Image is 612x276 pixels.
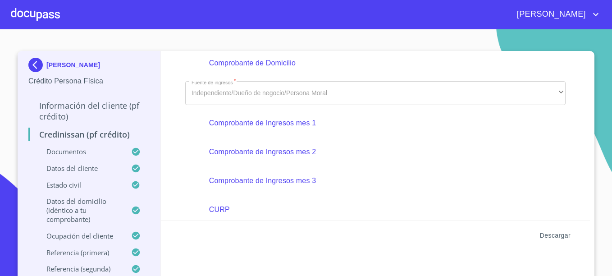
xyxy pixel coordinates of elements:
p: Datos del domicilio (idéntico a tu comprobante) [28,197,131,224]
div: Independiente/Dueño de negocio/Persona Moral [185,81,566,106]
p: [PERSON_NAME] [46,61,100,69]
button: account of current user [510,7,601,22]
p: Documentos [28,147,131,156]
p: Comprobante de Ingresos mes 2 [209,147,542,157]
span: [PERSON_NAME] [510,7,590,22]
div: [PERSON_NAME] [28,58,150,76]
p: Comprobante de Ingresos mes 3 [209,175,542,186]
p: Referencia (segunda) [28,264,131,273]
p: Referencia (primera) [28,248,131,257]
p: Estado civil [28,180,131,189]
p: Datos del cliente [28,164,131,173]
p: Ocupación del Cliente [28,231,131,240]
p: Crédito Persona Física [28,76,150,87]
p: CURP [209,204,542,215]
p: Comprobante de Domicilio [209,58,542,69]
span: Descargar [540,230,571,241]
p: Información del cliente (PF crédito) [28,100,150,122]
p: Credinissan (PF crédito) [28,129,150,140]
img: Docupass spot blue [28,58,46,72]
p: Comprobante de Ingresos mes 1 [209,118,542,129]
button: Descargar [536,227,574,244]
